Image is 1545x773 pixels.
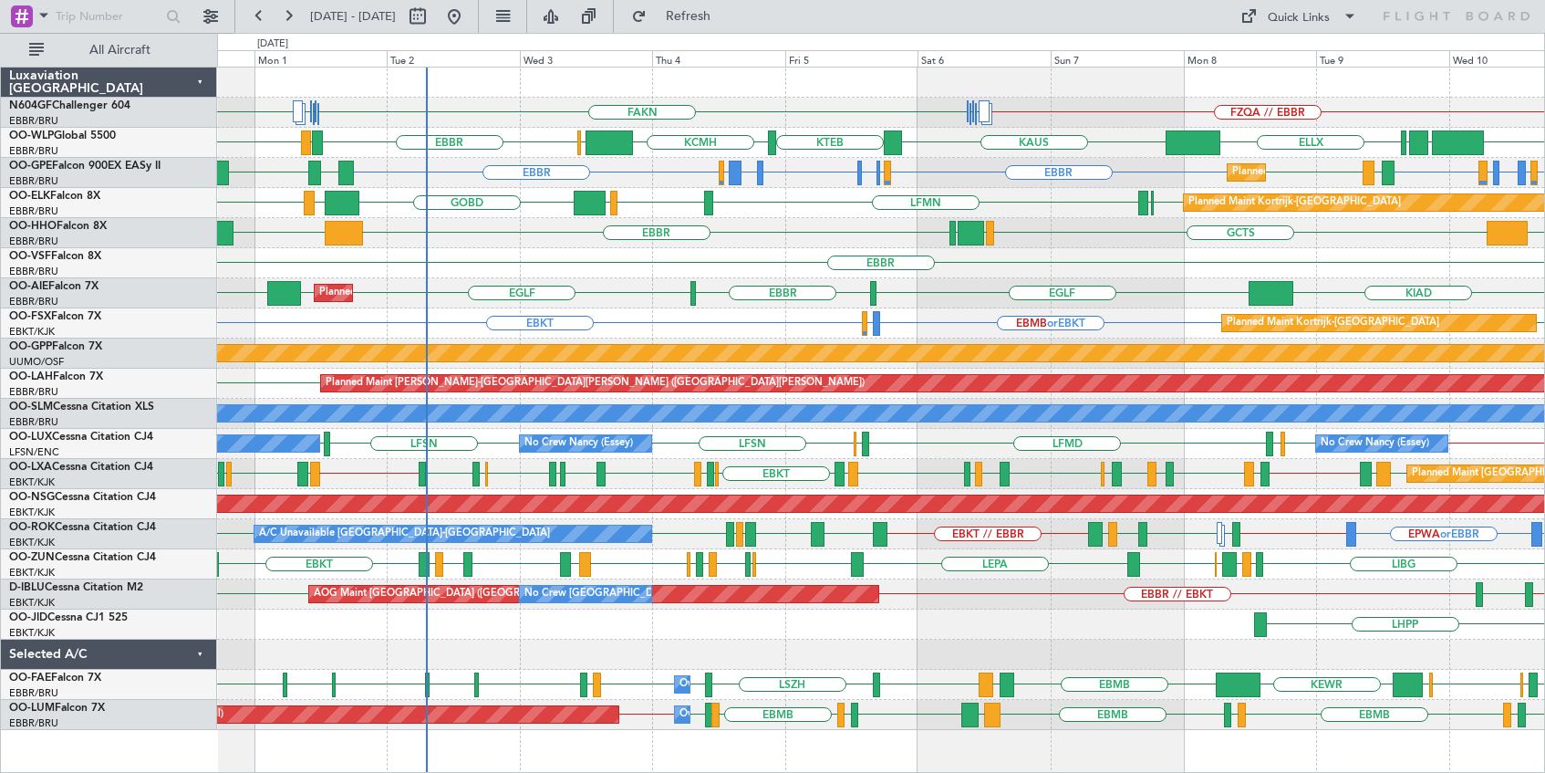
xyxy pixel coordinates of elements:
[9,174,58,188] a: EBBR/BRU
[9,385,58,399] a: EBBR/BRU
[9,673,101,684] a: OO-FAEFalcon 7X
[520,50,653,67] div: Wed 3
[1184,50,1317,67] div: Mon 8
[9,522,156,533] a: OO-ROKCessna Citation CJ4
[9,475,55,489] a: EBKT/KJK
[9,161,161,172] a: OO-GPEFalcon 900EX EASy II
[9,371,53,382] span: OO-LAH
[47,44,192,57] span: All Aircraft
[9,432,153,443] a: OO-LUXCessna Citation CJ4
[9,716,58,730] a: EBBR/BRU
[319,279,607,307] div: Planned Maint [GEOGRAPHIC_DATA] ([GEOGRAPHIC_DATA])
[9,191,50,202] span: OO-ELK
[20,36,198,65] button: All Aircraft
[9,415,58,429] a: EBBR/BRU
[1227,309,1439,337] div: Planned Maint Kortrijk-[GEOGRAPHIC_DATA]
[9,506,55,519] a: EBKT/KJK
[9,221,107,232] a: OO-HHOFalcon 8X
[9,703,105,714] a: OO-LUMFalcon 7X
[785,50,918,67] div: Fri 5
[1268,9,1330,27] div: Quick Links
[9,221,57,232] span: OO-HHO
[9,114,58,128] a: EBBR/BRU
[9,355,64,369] a: UUMO/OSF
[9,492,156,503] a: OO-NSGCessna Citation CJ4
[9,612,128,623] a: OO-JIDCessna CJ1 525
[9,462,153,473] a: OO-LXACessna Citation CJ4
[9,552,55,563] span: OO-ZUN
[652,50,785,67] div: Thu 4
[9,566,55,580] a: EBKT/KJK
[9,371,103,382] a: OO-LAHFalcon 7X
[9,703,55,714] span: OO-LUM
[326,370,865,397] div: Planned Maint [PERSON_NAME]-[GEOGRAPHIC_DATA][PERSON_NAME] ([GEOGRAPHIC_DATA][PERSON_NAME])
[314,580,630,608] div: AOG Maint [GEOGRAPHIC_DATA] ([GEOGRAPHIC_DATA] National)
[9,295,58,308] a: EBBR/BRU
[387,50,520,67] div: Tue 2
[9,325,55,339] a: EBKT/KJK
[9,432,52,443] span: OO-LUX
[257,37,288,52] div: [DATE]
[56,3,161,30] input: Trip Number
[9,402,154,413] a: OO-SLMCessna Citation XLS
[9,131,54,141] span: OO-WLP
[9,281,99,292] a: OO-AIEFalcon 7X
[9,673,51,684] span: OO-FAE
[9,311,101,322] a: OO-FSXFalcon 7X
[650,10,727,23] span: Refresh
[9,311,51,322] span: OO-FSX
[524,580,830,608] div: No Crew [GEOGRAPHIC_DATA] ([GEOGRAPHIC_DATA] National)
[9,536,55,549] a: EBKT/KJK
[1051,50,1184,67] div: Sun 7
[1321,430,1429,457] div: No Crew Nancy (Essey)
[9,265,58,278] a: EBBR/BRU
[9,445,59,459] a: LFSN/ENC
[679,701,804,728] div: Owner Melsbroek Air Base
[9,235,58,248] a: EBBR/BRU
[9,341,102,352] a: OO-GPPFalcon 7X
[9,582,143,593] a: D-IBLUCessna Citation M2
[9,204,58,218] a: EBBR/BRU
[9,462,52,473] span: OO-LXA
[9,251,101,262] a: OO-VSFFalcon 8X
[1188,189,1401,216] div: Planned Maint Kortrijk-[GEOGRAPHIC_DATA]
[679,671,804,698] div: Owner Melsbroek Air Base
[9,522,55,533] span: OO-ROK
[9,582,45,593] span: D-IBLU
[9,552,156,563] a: OO-ZUNCessna Citation CJ4
[9,626,55,640] a: EBKT/KJK
[9,281,48,292] span: OO-AIE
[9,612,47,623] span: OO-JID
[9,100,52,111] span: N604GF
[9,686,58,700] a: EBBR/BRU
[524,430,633,457] div: No Crew Nancy (Essey)
[259,520,550,548] div: A/C Unavailable [GEOGRAPHIC_DATA]-[GEOGRAPHIC_DATA]
[918,50,1051,67] div: Sat 6
[9,191,100,202] a: OO-ELKFalcon 8X
[254,50,388,67] div: Mon 1
[9,131,116,141] a: OO-WLPGlobal 5500
[9,341,52,352] span: OO-GPP
[9,251,51,262] span: OO-VSF
[9,402,53,413] span: OO-SLM
[9,100,130,111] a: N604GFChallenger 604
[9,144,58,158] a: EBBR/BRU
[9,492,55,503] span: OO-NSG
[9,161,52,172] span: OO-GPE
[1231,2,1366,31] button: Quick Links
[1316,50,1449,67] div: Tue 9
[310,8,396,25] span: [DATE] - [DATE]
[9,596,55,610] a: EBKT/KJK
[623,2,732,31] button: Refresh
